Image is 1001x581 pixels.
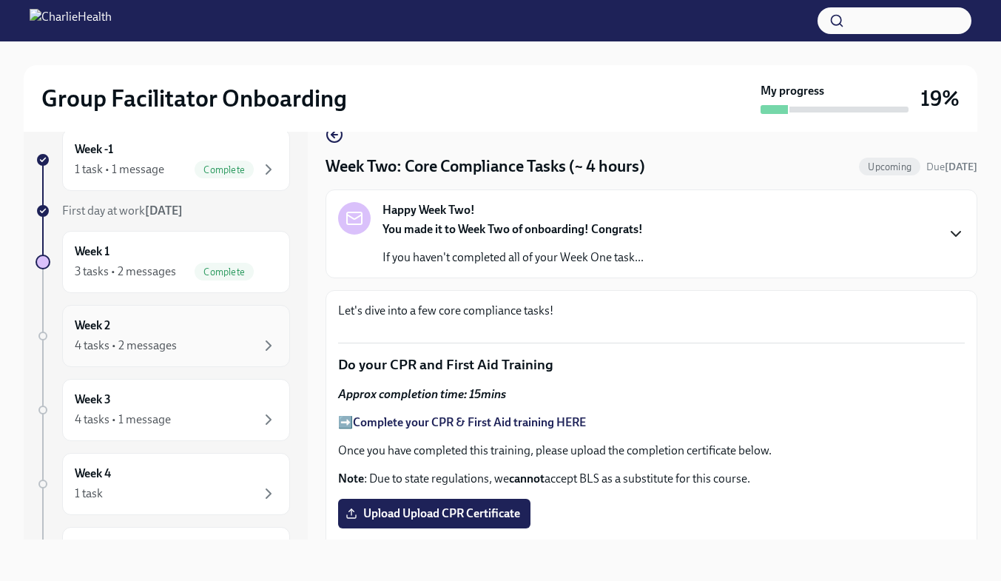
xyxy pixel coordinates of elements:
p: Once you have completed this training, please upload the completion certificate below. [338,443,965,459]
span: Due [926,161,977,173]
p: If you haven't completed all of your Week One task... [382,249,644,266]
div: 3 tasks • 2 messages [75,263,176,280]
h2: Group Facilitator Onboarding [41,84,347,113]
h6: Week 3 [75,392,111,408]
strong: Happy Week Two! [382,202,475,218]
div: 1 task • 1 message [75,161,164,178]
span: Upcoming [859,161,920,172]
strong: My progress [761,83,824,99]
h3: 19% [920,85,960,112]
a: Week 24 tasks • 2 messages [36,305,290,367]
h6: Week 2 [75,318,110,334]
a: Week 41 task [36,453,290,515]
strong: You made it to Week Two of onboarding! Congrats! [382,222,643,236]
p: : Due to state regulations, we accept BLS as a substitute for this course. [338,471,965,487]
strong: [DATE] [945,161,977,173]
div: 4 tasks • 1 message [75,412,171,428]
p: Do your CPR and First Aid Training [338,355,965,375]
a: First day at work[DATE] [36,203,290,219]
span: Upload Upload CPR Certificate [348,506,520,521]
span: Complete [195,164,254,175]
strong: cannot [509,471,545,486]
label: Upload Upload CPR Certificate [338,499,530,528]
h6: Week 1 [75,244,109,260]
img: CharlieHealth [30,9,112,33]
div: 1 task [75,486,103,502]
strong: Approx completion time: 15mins [338,387,506,401]
span: October 13th, 2025 10:00 [926,160,977,174]
span: Complete [195,266,254,278]
h4: Week Two: Core Compliance Tasks (~ 4 hours) [326,155,645,178]
p: Let's dive into a few core compliance tasks! [338,303,965,319]
a: Week 34 tasks • 1 message [36,379,290,441]
strong: Note [338,471,364,486]
a: Week 13 tasks • 2 messagesComplete [36,231,290,293]
h6: Week 4 [75,466,111,482]
div: 4 tasks • 2 messages [75,337,177,354]
a: Complete your CPR & First Aid training HERE [353,415,586,429]
span: First day at work [62,204,183,218]
a: Week -11 task • 1 messageComplete [36,129,290,191]
p: ➡️ [338,414,965,431]
strong: [DATE] [145,204,183,218]
h6: Week -1 [75,141,113,158]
